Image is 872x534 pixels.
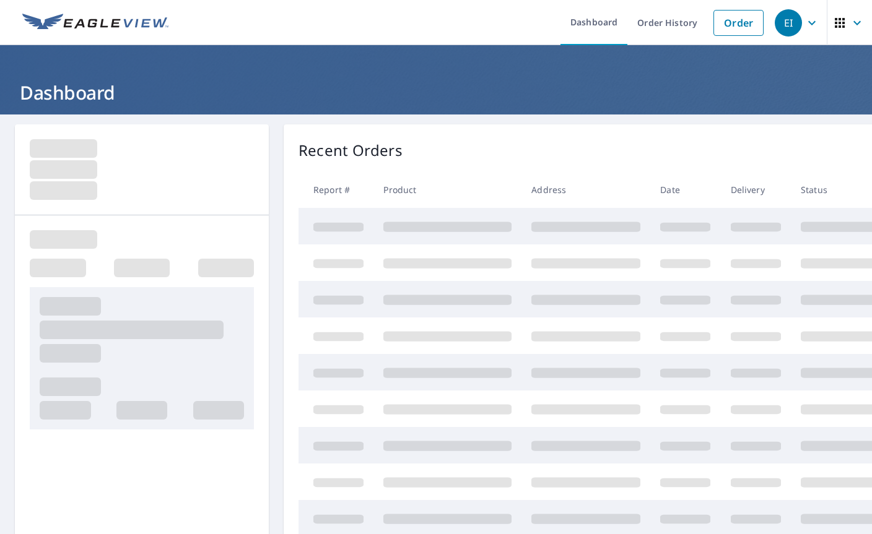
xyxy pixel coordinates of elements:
th: Product [373,171,521,208]
th: Address [521,171,650,208]
th: Date [650,171,720,208]
p: Recent Orders [299,139,403,161]
th: Delivery [721,171,791,208]
th: Report # [299,171,373,208]
a: Order [713,10,764,36]
div: EI [775,9,802,37]
img: EV Logo [22,14,168,32]
h1: Dashboard [15,80,857,105]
